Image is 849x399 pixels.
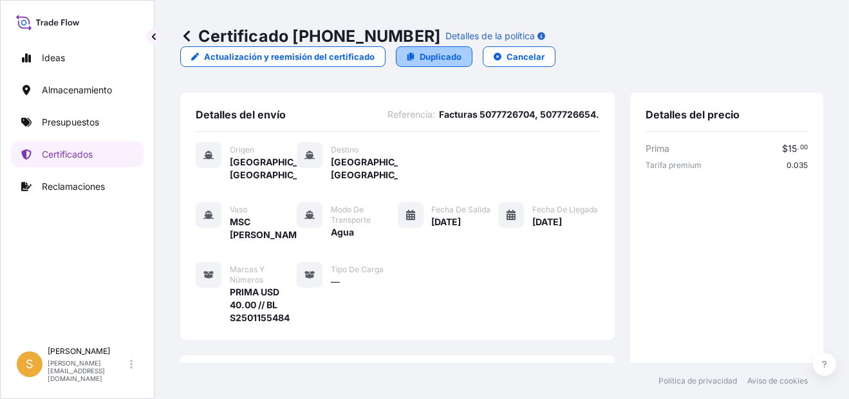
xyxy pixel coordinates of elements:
[26,358,33,371] span: S
[747,376,808,386] a: Aviso de cookies
[331,264,384,275] span: Tipo de carga
[331,275,340,288] span: —
[387,108,435,121] span: Referencia:
[483,46,555,67] button: Cancelar
[532,205,598,215] span: Fecha de llegada
[420,50,462,63] p: Duplicado
[445,30,535,42] p: Detalles de la política
[782,144,788,153] span: $
[42,51,65,64] p: Ideas
[48,346,127,357] p: [PERSON_NAME]
[11,45,144,71] a: Ideas
[230,145,254,155] span: Origen
[646,142,669,155] span: Prima
[11,77,144,103] a: Almacenamiento
[658,376,737,386] a: Política de privacidad
[432,205,491,215] span: Fecha de salida
[11,174,144,199] a: Reclamaciones
[180,46,386,67] a: Actualización y reemisión del certificado
[646,108,740,121] span: Detalles del precio
[439,108,599,121] span: Facturas 5077726704, 5077726654.
[42,148,93,161] p: Certificados
[196,108,286,121] span: Detalles del envío
[800,145,808,150] span: 00
[331,145,359,155] span: Destino
[198,26,440,46] font: Certificado [PHONE_NUMBER]
[42,84,112,97] p: Almacenamiento
[11,109,144,135] a: Presupuestos
[787,160,808,171] span: 0.035
[331,156,398,181] span: [GEOGRAPHIC_DATA], [GEOGRAPHIC_DATA]
[42,116,99,129] p: Presupuestos
[331,205,398,225] span: Modo de transporte
[331,226,354,239] span: Agua
[230,205,247,215] span: Vaso
[230,264,297,285] span: Marcas y números
[11,142,144,167] a: Certificados
[396,46,472,67] a: Duplicado
[532,216,562,228] span: [DATE]
[788,144,797,153] span: 15
[798,145,799,150] span: .
[432,216,462,228] span: [DATE]
[42,180,105,193] p: Reclamaciones
[230,286,297,324] span: PRIMA USD 40.00 // BL S2501155484
[507,50,545,63] p: Cancelar
[230,156,297,181] span: [GEOGRAPHIC_DATA], [GEOGRAPHIC_DATA]
[646,160,702,171] span: Tarifa premium
[230,216,297,241] span: MSC [PERSON_NAME]
[204,50,375,63] p: Actualización y reemisión del certificado
[48,359,127,382] p: [PERSON_NAME][EMAIL_ADDRESS][DOMAIN_NAME]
